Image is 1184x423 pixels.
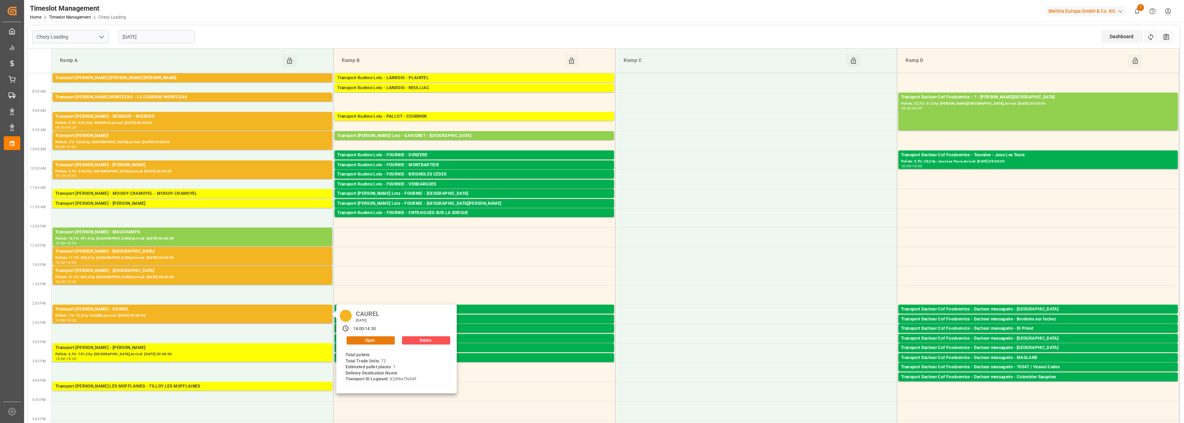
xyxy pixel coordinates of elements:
[32,263,46,267] span: 1:00 PM
[1046,4,1129,18] button: Melitta Europa GmbH & Co. KG
[66,126,76,129] div: 09:30
[65,319,66,322] div: -
[901,335,1175,342] div: Transport Dachser Cof Foodservice - Dachser messagerie - [GEOGRAPHIC_DATA]
[1137,4,1144,11] span: 1
[901,374,1175,381] div: Transport Dachser Cof Foodservice - Dachser messagerie - Colombier Saugnieu
[364,326,365,332] div: -
[55,267,329,274] div: Transport [PERSON_NAME] - [GEOGRAPHIC_DATA]
[66,145,76,148] div: 10:00
[347,336,395,345] button: Open
[346,364,391,369] b: Estimated pallet places
[65,261,66,264] div: -
[30,186,46,190] span: 11:00 AM
[30,205,46,209] span: 11:30 AM
[65,126,66,129] div: -
[346,371,397,376] b: Delivery Destination Name
[30,147,46,151] span: 10:00 AM
[55,319,65,322] div: 14:00
[901,355,1175,361] div: Transport Dachser Cof Foodservice - Dachser messagerie - MAGLAND
[32,109,46,113] span: 9:00 AM
[55,94,329,101] div: Transport [PERSON_NAME] MONTCEAU - LE COUDRAY MONTCEAU
[55,113,329,120] div: Transport [PERSON_NAME] - WISSOUS - WISSOUS
[55,248,329,255] div: Transport [PERSON_NAME] - [GEOGRAPHIC_DATA]
[901,101,1175,107] div: Pallets: 32,TU: 31,City: [PERSON_NAME][GEOGRAPHIC_DATA],Arrival: [DATE] 00:00:00
[901,313,1175,319] div: Pallets: 1,TU: 35,City: [GEOGRAPHIC_DATA],Arrival: [DATE] 00:00:00
[337,335,611,342] div: Transport [PERSON_NAME] Mess - m - [GEOGRAPHIC_DATA]
[55,133,329,139] div: Transport [PERSON_NAME]
[337,120,611,126] div: Pallets: ,TU: 487,City: [GEOGRAPHIC_DATA],Arrival: [DATE] 00:00:00
[1046,6,1127,16] div: Melitta Europa GmbH & Co. KG
[65,280,66,283] div: -
[337,207,611,213] div: Pallets: 1,TU: ,City: [GEOGRAPHIC_DATA][PERSON_NAME],Arrival: [DATE] 00:00:00
[901,381,1175,387] div: Pallets: 1,TU: 43,City: [GEOGRAPHIC_DATA],Arrival: [DATE] 00:00:00
[30,15,41,20] a: Home
[901,345,1175,351] div: Transport Dachser Cof Foodservice - Dachser messagerie - [GEOGRAPHIC_DATA]
[65,242,66,245] div: -
[65,174,66,177] div: -
[55,197,329,203] div: Pallets: 3,TU: 160,City: MOISSY-CRAMOYEL,Arrival: [DATE] 00:00:00
[365,326,376,332] div: 14:30
[55,357,65,360] div: 15:00
[55,390,329,396] div: Pallets: ,TU: 23,City: TILLOY LES MOFFLAINES,Arrival: [DATE] 00:00:00
[337,361,611,367] div: Pallets: ,TU: 10,City: [GEOGRAPHIC_DATA],Arrival: [DATE] 00:00:00
[337,159,611,165] div: Pallets: 3,TU: ,City: DONZERE,Arrival: [DATE] 00:00:00
[337,133,611,139] div: Transport [PERSON_NAME] Lots - GAVIGNET - [GEOGRAPHIC_DATA]
[901,159,1175,165] div: Pallets: 5,TU: 28,City: Joue Les Tours,Arrival: [DATE] 00:00:00
[901,306,1175,313] div: Transport Dachser Cof Foodservice - Dachser messagerie - [GEOGRAPHIC_DATA]
[65,145,66,148] div: -
[337,313,611,319] div: Pallets: ,TU: 21,City: [GEOGRAPHIC_DATA],Arrival: [DATE] 00:00:00
[353,308,382,318] div: CAUREL
[337,197,611,203] div: Pallets: 4,TU: ,City: [GEOGRAPHIC_DATA],Arrival: [DATE] 00:00:00
[402,336,450,345] button: Delete
[32,379,46,382] span: 4:00 PM
[1129,3,1145,19] button: show 1 new notifications
[901,364,1175,371] div: Transport Dachser Cof Foodservice - Dachser messagerie - 70047 / Vesoul Cedex
[32,398,46,402] span: 4:30 PM
[901,371,1175,377] div: Pallets: 1,TU: 25,City: 70047 / Vesoul Cedex,Arrival: [DATE] 00:00:00
[55,313,329,319] div: Pallets: ,TU: 72,City: CAUREL,Arrival: [DATE] 00:00:00
[55,255,329,261] div: Pallets: 11,TU: 508,City: [GEOGRAPHIC_DATA],Arrival: [DATE] 00:00:00
[901,325,1175,332] div: Transport Dachser Cof Foodservice - Dachser messagerie - St Priest
[66,319,76,322] div: 14:30
[337,152,611,159] div: Transport Kuehne Lots - FOURNIE - DONZERE
[55,351,329,357] div: Pallets: 6,TU: 781,City: [GEOGRAPHIC_DATA],Arrival: [DATE] 00:00:00
[901,94,1175,101] div: Transport Dachser Cof Foodservice - ? - [PERSON_NAME][GEOGRAPHIC_DATA]
[32,417,46,421] span: 5:00 PM
[32,128,46,132] span: 9:30 AM
[337,85,611,92] div: Transport Kuehne Lots - LANDOIS - NEULLIAC
[57,54,283,67] div: Ramp A
[337,169,611,175] div: Pallets: 4,TU: ,City: MONTBARTIER,Arrival: [DATE] 00:00:00
[55,139,329,145] div: Pallets: ,TU: 420,City: [GEOGRAPHIC_DATA],Arrival: [DATE] 00:00:00
[337,342,611,348] div: Pallets: ,TU: 4,City: [GEOGRAPHIC_DATA],Arrival: [DATE] 00:00:00
[66,261,76,264] div: 13:00
[55,101,329,107] div: Pallets: ,TU: 95,City: [GEOGRAPHIC_DATA],Arrival: [DATE] 00:00:00
[901,323,1175,329] div: Pallets: 1,TU: 24,City: Borderes sur l'echez,Arrival: [DATE] 00:00:00
[337,139,611,145] div: Pallets: 9,TU: ,City: [GEOGRAPHIC_DATA],Arrival: [DATE] 00:00:00
[118,30,195,43] input: DD-MM-YYYY
[55,207,329,213] div: Pallets: ,TU: 196,City: [GEOGRAPHIC_DATA],Arrival: [DATE] 00:00:00
[66,280,76,283] div: 13:30
[337,190,611,197] div: Transport [PERSON_NAME] Lots - FOURNIE - [GEOGRAPHIC_DATA]
[96,32,106,42] button: open menu
[621,54,846,67] div: Ramp C
[912,107,922,110] div: 09:30
[55,145,65,148] div: 09:30
[346,359,379,363] b: Total Trade Units
[49,15,91,20] a: Timeslot Management
[337,200,611,207] div: Transport [PERSON_NAME] Lots - FOURNIE - [GEOGRAPHIC_DATA][PERSON_NAME]
[337,162,611,169] div: Transport Kuehne Lots - FOURNIE - MONTBARTIER
[337,82,611,87] div: Pallets: 4,TU: 270,City: PLAINTEL,Arrival: [DATE] 00:00:00
[32,359,46,363] span: 3:30 PM
[55,274,329,280] div: Pallets: 21,TU: 662,City: [GEOGRAPHIC_DATA],Arrival: [DATE] 00:00:00
[337,345,611,351] div: Transport [PERSON_NAME] Mess - m - [GEOGRAPHIC_DATA]
[337,216,611,222] div: Pallets: 2,TU: 441,City: ENTRAIGUES SUR LA SORGUE,Arrival: [DATE] 00:00:00
[353,326,364,332] div: 14:00
[55,306,329,313] div: Transport [PERSON_NAME] - CAUREL
[55,345,329,351] div: Transport [PERSON_NAME] - [PERSON_NAME]
[55,236,329,242] div: Pallets: 18,TU: 991,City: [GEOGRAPHIC_DATA],Arrival: [DATE] 00:00:00
[55,82,329,87] div: Pallets: ,TU: 76,City: [PERSON_NAME] [PERSON_NAME],Arrival: [DATE] 00:00:00
[32,302,46,305] span: 2:00 PM
[337,316,611,323] div: Transport Kuehne Mess - m - ST OUEN L'AUMONE
[911,165,912,168] div: -
[55,169,329,175] div: Pallets: 5,TU: 443,City: [GEOGRAPHIC_DATA],Arrival: [DATE] 00:00:00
